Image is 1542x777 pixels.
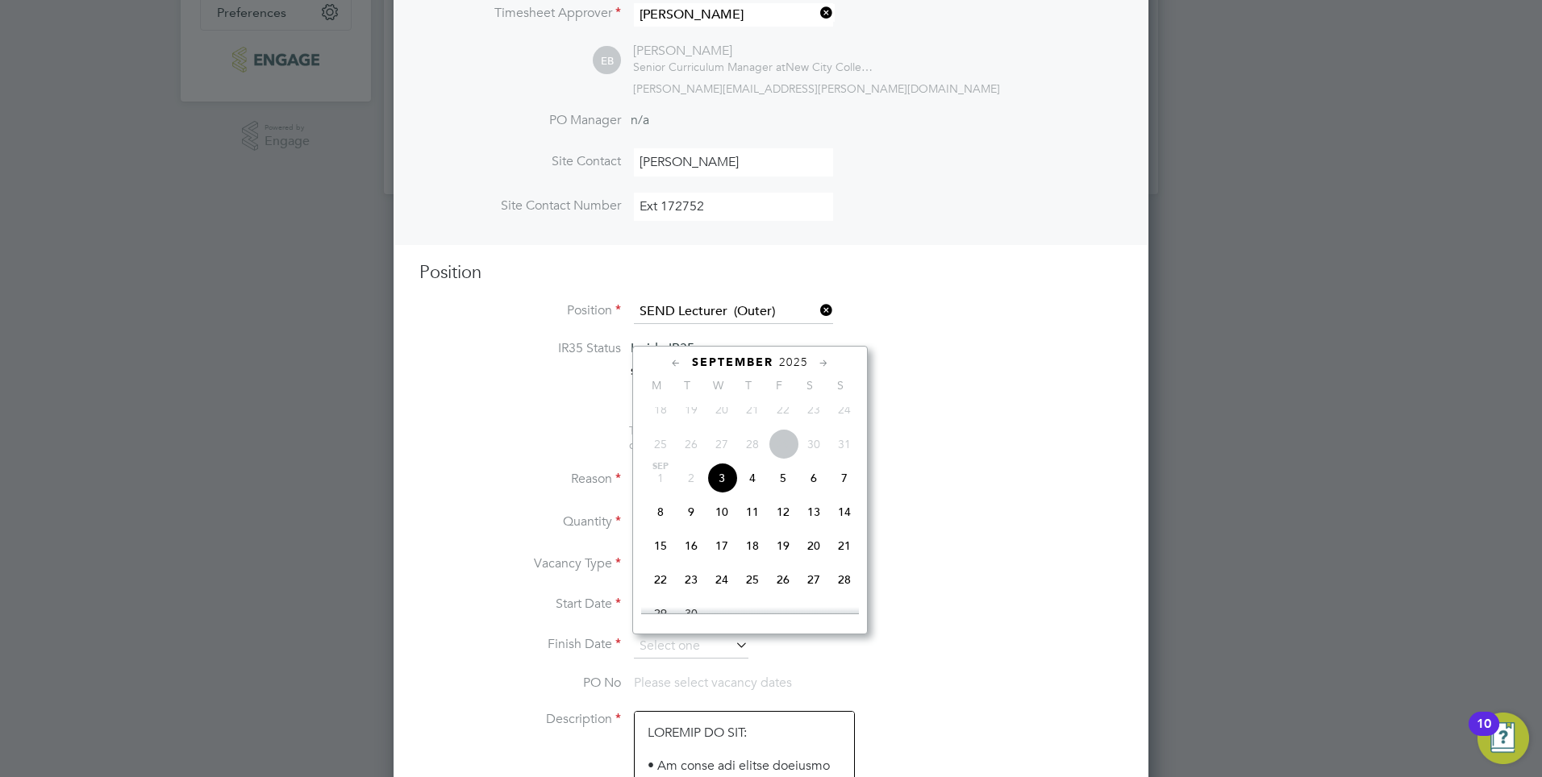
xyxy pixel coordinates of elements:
span: 8 [645,497,676,527]
label: Timesheet Approver [419,5,621,22]
span: 22 [645,564,676,595]
label: IR35 Status [419,340,621,357]
span: S [794,378,825,393]
span: Sep [645,463,676,471]
span: W [702,378,733,393]
div: New City College Limited [633,60,875,74]
span: 29 [645,598,676,629]
span: September [692,355,773,369]
span: 24 [706,564,737,595]
span: 2 [676,463,706,493]
label: Finish Date [419,636,621,653]
span: Inside IR35 [631,340,694,355]
label: Description [419,711,621,728]
span: S [825,378,856,393]
input: Search for... [634,300,833,324]
span: 9 [676,497,706,527]
span: 25 [737,564,768,595]
span: 31 [829,429,860,459]
span: 21 [829,530,860,561]
span: 16 [676,530,706,561]
div: [PERSON_NAME] [633,43,875,60]
span: T [733,378,764,393]
span: 18 [737,530,768,561]
span: 5 [768,463,798,493]
h3: Position [419,261,1123,285]
span: 1 [645,463,676,493]
span: [PERSON_NAME][EMAIL_ADDRESS][PERSON_NAME][DOMAIN_NAME] [633,81,1000,96]
strong: Status Determination Statement [631,366,778,377]
label: Start Date [419,596,621,613]
span: 7 [829,463,860,493]
span: 26 [676,429,706,459]
span: 30 [798,429,829,459]
span: 4 [737,463,768,493]
span: 20 [798,530,829,561]
span: 20 [706,394,737,425]
span: 23 [798,394,829,425]
span: 10 [706,497,737,527]
label: PO No [419,675,621,692]
label: Site Contact Number [419,197,621,214]
span: 17 [706,530,737,561]
span: 18 [645,394,676,425]
input: Select one [634,634,748,659]
span: 13 [798,497,829,527]
div: 10 [1477,724,1491,745]
span: 15 [645,530,676,561]
span: 24 [829,394,860,425]
span: M [641,378,672,393]
span: 21 [737,394,768,425]
span: 30 [676,598,706,629]
span: 28 [829,564,860,595]
span: Senior Curriculum Manager at [633,60,786,74]
span: F [764,378,794,393]
span: 3 [706,463,737,493]
span: EB [593,47,621,75]
span: Please select vacancy dates [634,675,792,691]
span: 29 [768,429,798,459]
input: Search for... [634,3,833,27]
span: 6 [798,463,829,493]
span: 14 [829,497,860,527]
span: 23 [676,564,706,595]
label: Quantity [419,513,621,530]
span: 28 [737,429,768,459]
label: PO Manager [419,112,621,129]
label: Reason [419,471,621,488]
span: 12 [768,497,798,527]
span: n/a [631,112,649,128]
label: Position [419,302,621,319]
span: 22 [768,394,798,425]
span: 25 [645,429,676,459]
span: 19 [676,394,706,425]
span: 26 [768,564,798,595]
span: 19 [768,530,798,561]
span: T [672,378,702,393]
span: 27 [706,429,737,459]
span: The status determination for this position can be updated after creating the vacancy [629,423,847,452]
button: Open Resource Center, 10 new notifications [1477,713,1529,764]
span: 11 [737,497,768,527]
label: Site Contact [419,153,621,170]
span: 2025 [779,355,808,369]
span: 27 [798,564,829,595]
label: Vacancy Type [419,555,621,572]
